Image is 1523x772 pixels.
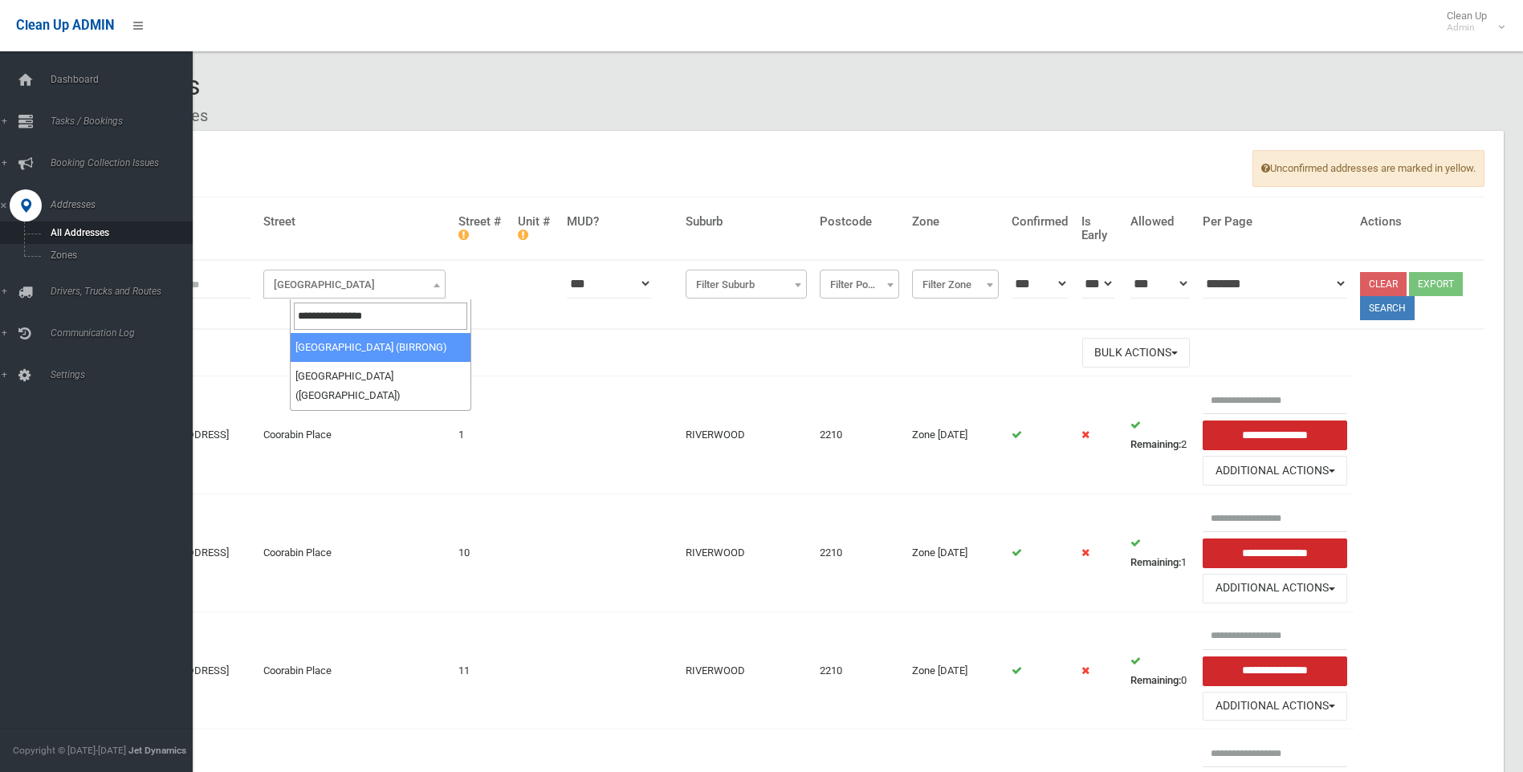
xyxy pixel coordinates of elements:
[1439,10,1503,34] span: Clean Up
[518,215,554,242] h4: Unit #
[1360,296,1415,320] button: Search
[46,369,205,380] span: Settings
[813,494,906,612] td: 2210
[1360,272,1407,296] a: Clear
[1203,574,1347,603] button: Additional Actions
[1447,22,1487,34] small: Admin
[679,376,813,494] td: RIVERWOOD
[46,74,205,85] span: Dashboard
[1130,215,1190,229] h4: Allowed
[679,612,813,729] td: RIVERWOOD
[257,612,452,729] td: Coorabin Place
[136,215,250,229] h4: Address
[46,157,205,169] span: Booking Collection Issues
[128,745,186,756] strong: Jet Dynamics
[686,270,807,299] span: Filter Suburb
[46,199,205,210] span: Addresses
[267,274,442,296] span: Filter Street
[1203,215,1347,229] h4: Per Page
[257,376,452,494] td: Coorabin Place
[690,274,803,296] span: Filter Suburb
[16,18,114,33] span: Clean Up ADMIN
[1124,612,1196,729] td: 0
[46,286,205,297] span: Drivers, Trucks and Routes
[679,494,813,612] td: RIVERWOOD
[820,215,899,229] h4: Postcode
[906,612,1005,729] td: Zone [DATE]
[1124,494,1196,612] td: 1
[912,270,999,299] span: Filter Zone
[257,494,452,612] td: Coorabin Place
[1409,272,1463,296] button: Export
[452,612,511,729] td: 11
[1203,456,1347,486] button: Additional Actions
[1124,376,1196,494] td: 2
[813,612,906,729] td: 2210
[820,270,899,299] span: Filter Postcode
[686,215,807,229] h4: Suburb
[46,116,205,127] span: Tasks / Bookings
[46,250,191,261] span: Zones
[567,215,673,229] h4: MUD?
[1360,215,1478,229] h4: Actions
[1130,438,1181,450] strong: Remaining:
[46,227,191,238] span: All Addresses
[906,494,1005,612] td: Zone [DATE]
[1081,215,1118,242] h4: Is Early
[452,494,511,612] td: 10
[1130,556,1181,568] strong: Remaining:
[1082,338,1190,368] button: Bulk Actions
[452,376,511,494] td: 1
[906,376,1005,494] td: Zone [DATE]
[912,215,999,229] h4: Zone
[1012,215,1068,229] h4: Confirmed
[1203,692,1347,721] button: Additional Actions
[13,745,126,756] span: Copyright © [DATE]-[DATE]
[813,376,906,494] td: 2210
[458,215,505,242] h4: Street #
[824,274,895,296] span: Filter Postcode
[263,215,446,229] h4: Street
[46,327,205,339] span: Communication Log
[1252,150,1484,187] span: Unconfirmed addresses are marked in yellow.
[1130,674,1181,686] strong: Remaining:
[291,333,471,362] li: [GEOGRAPHIC_DATA] (BIRRONG)
[263,270,446,299] span: Filter Street
[916,274,995,296] span: Filter Zone
[291,362,471,410] li: [GEOGRAPHIC_DATA] ([GEOGRAPHIC_DATA])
